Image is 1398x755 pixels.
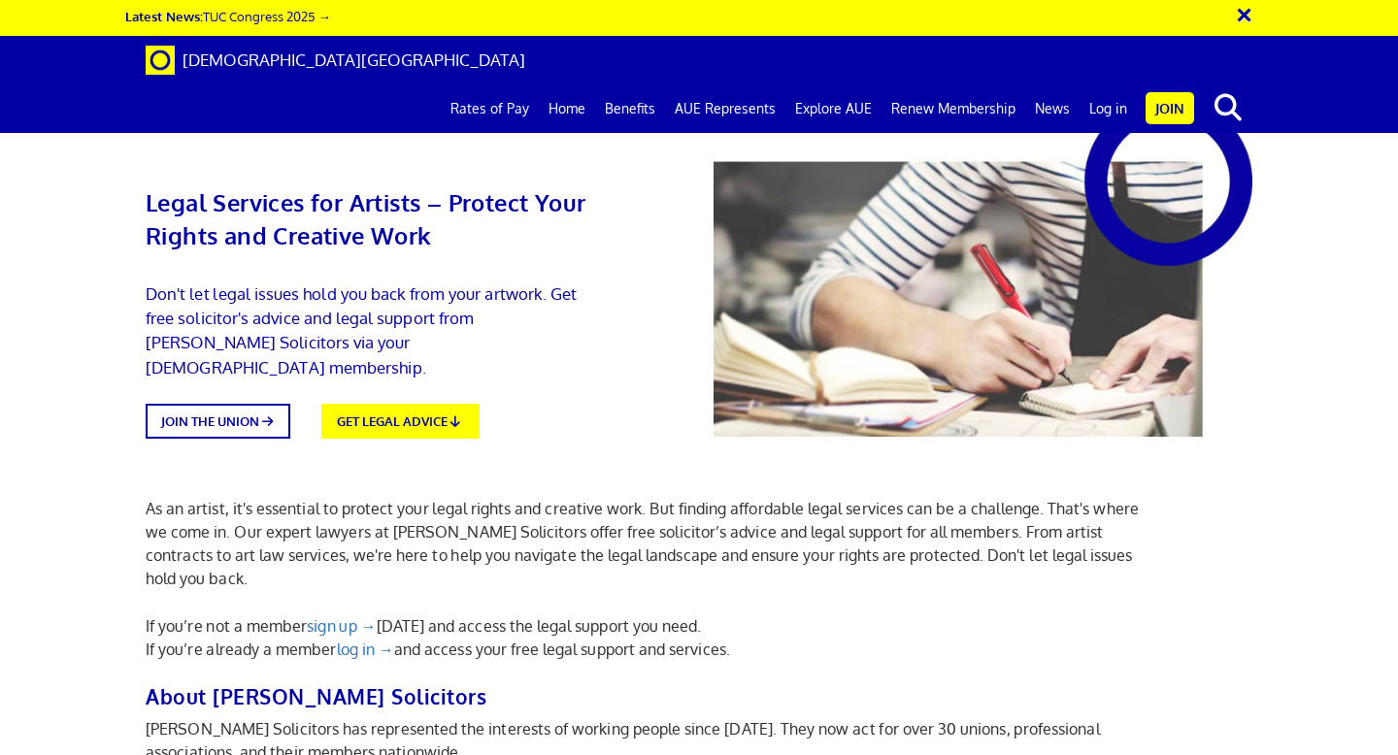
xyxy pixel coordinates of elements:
[595,84,665,133] a: Benefits
[146,497,1160,590] p: As an artist, it's essential to protect your legal rights and creative work. But finding affordab...
[146,404,290,440] a: JOIN THE UNION
[183,49,525,70] span: [DEMOGRAPHIC_DATA][GEOGRAPHIC_DATA]
[1198,87,1257,128] button: search
[125,8,331,24] a: Latest News:TUC Congress 2025 →
[321,404,479,440] a: GET LEGAL ADVICE
[539,84,595,133] a: Home
[146,281,590,379] p: Don't let legal issues hold you back from your artwork. Get free solicitor's advice and legal sup...
[785,84,882,133] a: Explore AUE
[1025,84,1080,133] a: News
[146,614,1160,661] p: If you’re not a member [DATE] and access the legal support you need. If you’re already a member a...
[146,155,590,252] h1: Legal Services for Artists – Protect Your Rights and Creative Work
[125,8,203,24] strong: Latest News:
[307,616,376,636] a: sign up →
[1080,84,1137,133] a: Log in
[882,84,1025,133] a: Renew Membership
[337,640,394,659] a: log in →
[146,683,486,709] b: About [PERSON_NAME] Solicitors
[131,36,540,84] a: Brand [DEMOGRAPHIC_DATA][GEOGRAPHIC_DATA]
[1146,92,1194,124] a: Join
[441,84,539,133] a: Rates of Pay
[665,84,785,133] a: AUE Represents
